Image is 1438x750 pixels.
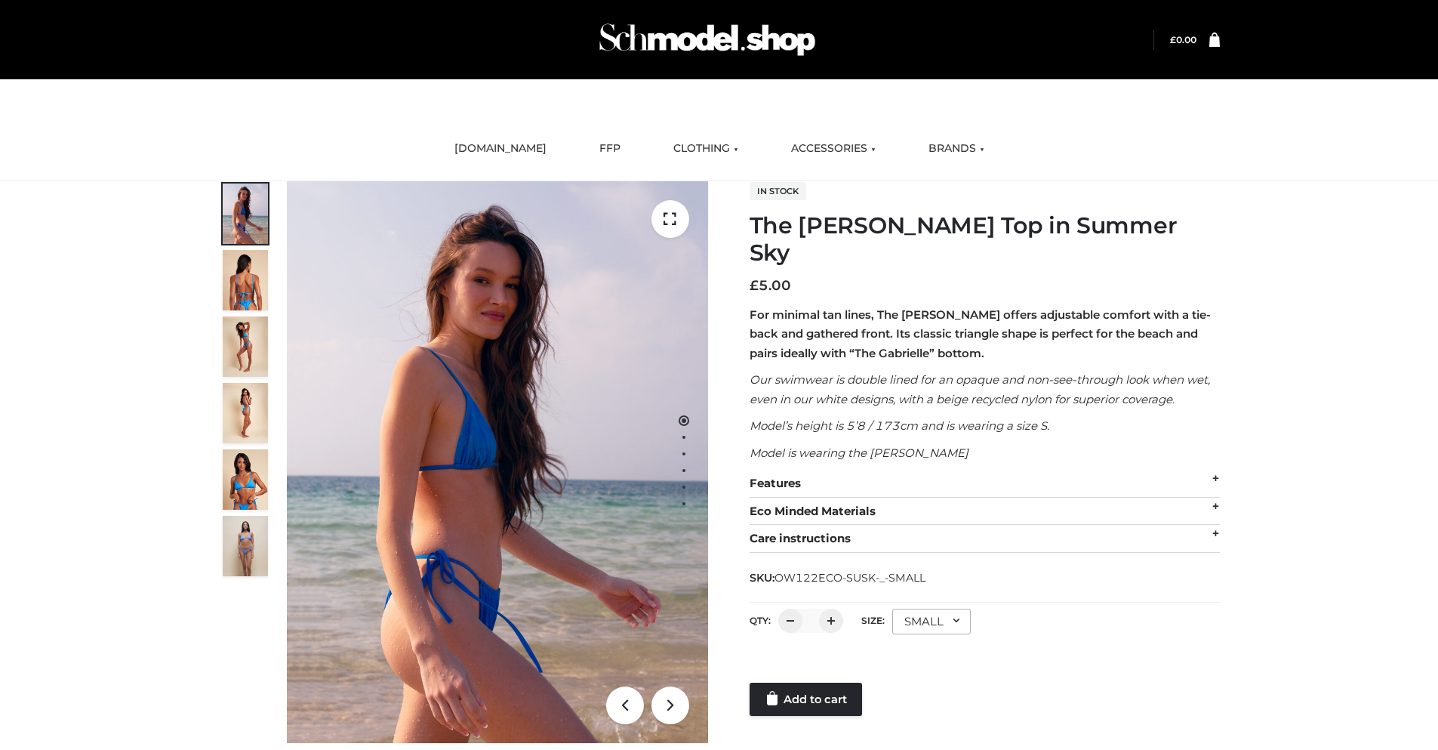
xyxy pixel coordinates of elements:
[443,132,558,165] a: [DOMAIN_NAME]
[861,615,885,626] label: Size:
[917,132,996,165] a: BRANDS
[1170,34,1176,45] span: £
[1170,34,1196,45] bdi: 0.00
[750,446,968,460] em: Model is wearing the [PERSON_NAME]
[750,307,1211,360] strong: For minimal tan lines, The [PERSON_NAME] offers adjustable comfort with a tie-back and gathered f...
[223,449,268,510] img: 2.Alex-top_CN-1-1-2.jpg
[774,571,925,585] span: OW122ECO-SUSK-_-SMALL
[223,184,268,244] img: 1.Alex-top_SS-1_4464b1e7-c2c9-4e4b-a62c-58381cd673c0-1.jpg
[1170,34,1196,45] a: £0.00
[750,277,791,294] bdi: 5.00
[594,10,821,69] img: Schmodel Admin 964
[750,470,1220,498] div: Features
[750,615,771,626] label: QTY:
[223,516,268,576] img: SSVC.jpg
[223,383,268,443] img: 3.Alex-top_CN-1-1-2.jpg
[287,181,708,743] img: 1.Alex-top_SS-1_4464b1e7-c2c9-4e4b-a62c-58381cd673c0 (1)
[750,569,927,587] span: SKU:
[588,132,632,165] a: FFP
[750,372,1210,406] em: Our swimwear is double lined for an opaque and non-see-through look when wet, even in our white d...
[750,525,1220,553] div: Care instructions
[223,250,268,310] img: 5.Alex-top_CN-1-1_1-1.jpg
[780,132,887,165] a: ACCESSORIES
[662,132,750,165] a: CLOTHING
[750,418,1049,433] em: Model’s height is 5’8 / 173cm and is wearing a size S.
[750,683,862,716] a: Add to cart
[750,277,759,294] span: £
[892,609,971,634] div: SMALL
[750,212,1220,267] h1: The [PERSON_NAME] Top in Summer Sky
[750,182,806,200] span: In stock
[223,316,268,377] img: 4.Alex-top_CN-1-1-2.jpg
[750,498,1220,526] div: Eco Minded Materials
